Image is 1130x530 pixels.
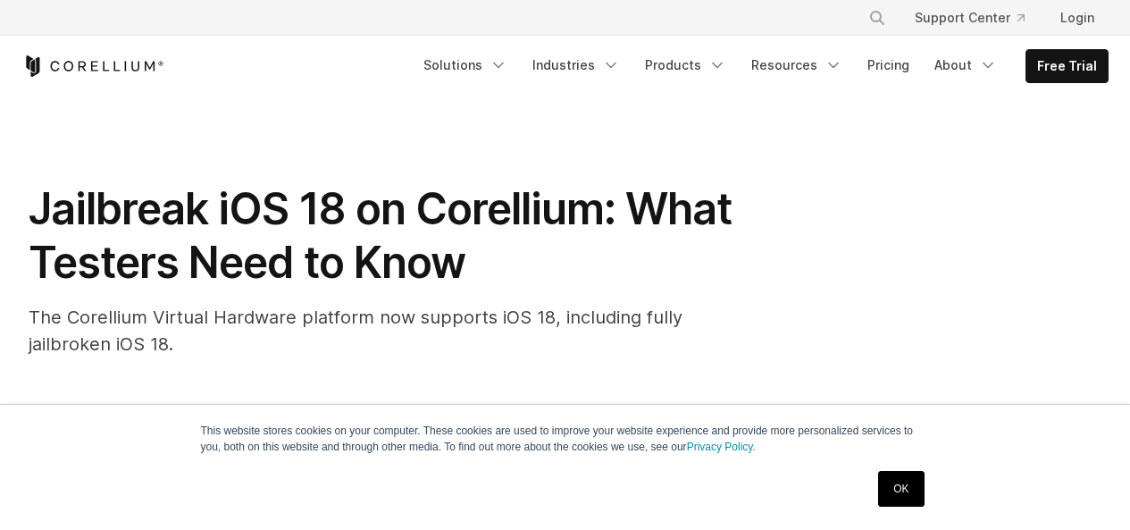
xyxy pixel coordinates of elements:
span: Jailbreak iOS 18 on Corellium: What Testers Need to Know [29,182,732,289]
p: This website stores cookies on your computer. These cookies are used to improve your website expe... [201,423,930,455]
a: Free Trial [1026,50,1108,82]
button: Search [861,2,893,34]
a: Products [634,49,737,81]
a: Solutions [413,49,518,81]
a: Support Center [900,2,1039,34]
a: Privacy Policy. [687,441,756,453]
a: Pricing [857,49,920,81]
a: Resources [741,49,853,81]
div: Navigation Menu [847,2,1109,34]
a: Login [1046,2,1109,34]
div: Navigation Menu [413,49,1109,83]
a: About [924,49,1008,81]
a: OK [878,471,924,507]
a: Industries [522,49,631,81]
span: The Corellium Virtual Hardware platform now supports iOS 18, including fully jailbroken iOS 18. [29,307,682,355]
a: Corellium Home [22,55,164,77]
